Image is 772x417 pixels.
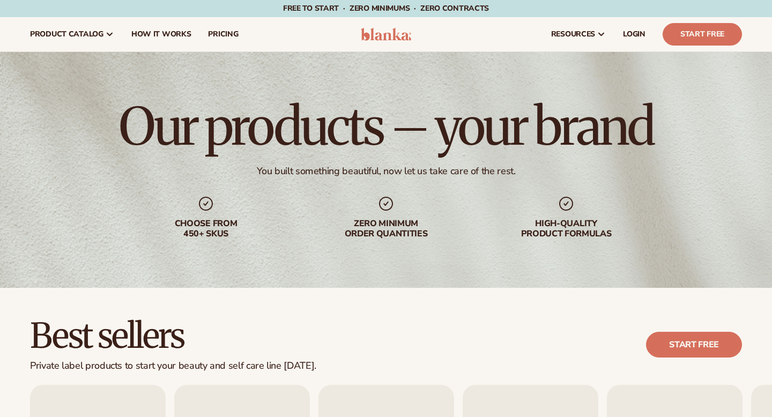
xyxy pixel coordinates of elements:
[21,17,123,51] a: product catalog
[208,30,238,39] span: pricing
[646,332,742,358] a: Start free
[131,30,191,39] span: How It Works
[30,30,103,39] span: product catalog
[623,30,645,39] span: LOGIN
[317,219,455,239] div: Zero minimum order quantities
[257,165,516,177] div: You built something beautiful, now let us take care of the rest.
[614,17,654,51] a: LOGIN
[361,28,412,41] img: logo
[137,219,274,239] div: Choose from 450+ Skus
[119,101,653,152] h1: Our products – your brand
[551,30,595,39] span: resources
[498,219,635,239] div: High-quality product formulas
[30,360,316,372] div: Private label products to start your beauty and self care line [DATE].
[543,17,614,51] a: resources
[30,318,316,354] h2: Best sellers
[283,3,489,13] span: Free to start · ZERO minimums · ZERO contracts
[199,17,247,51] a: pricing
[123,17,200,51] a: How It Works
[663,23,742,46] a: Start Free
